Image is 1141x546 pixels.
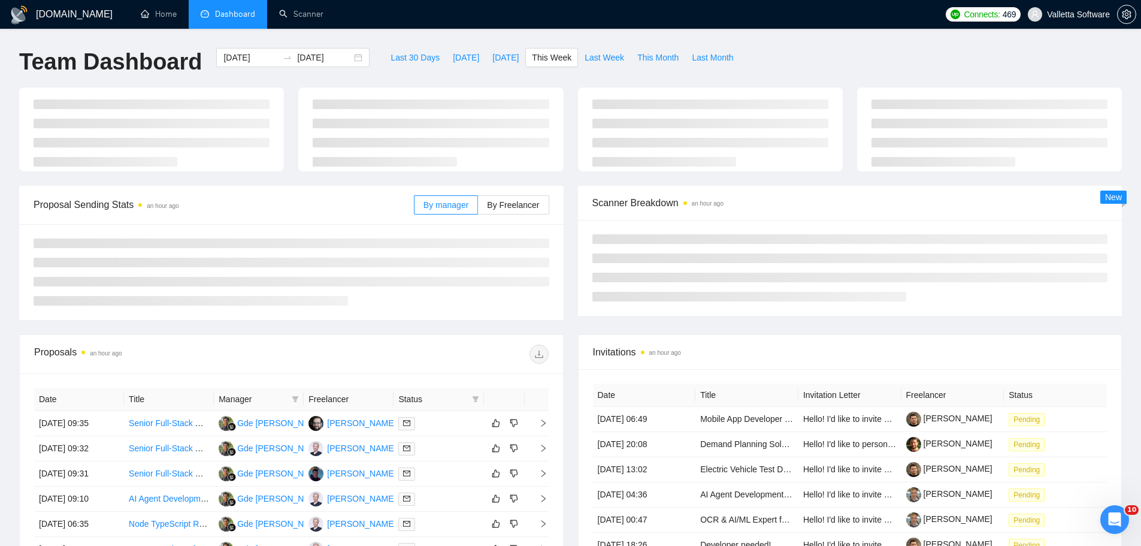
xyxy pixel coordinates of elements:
img: gigradar-bm.png [228,423,236,431]
img: GK [219,517,234,532]
span: [DATE] [453,51,479,64]
button: setting [1117,5,1136,24]
a: GKGde [PERSON_NAME] [219,468,325,478]
time: an hour ago [692,200,724,207]
span: This Month [637,51,679,64]
input: End date [297,51,352,64]
a: setting [1117,10,1136,19]
a: [PERSON_NAME] [906,489,992,499]
td: Senior Full-Stack Developer - AI-Augmented Development [124,411,214,436]
span: Last Week [585,51,624,64]
img: upwork-logo.png [951,10,960,19]
span: filter [289,390,301,408]
span: Invitations [593,345,1107,360]
span: Proposal Sending Stats [34,197,414,212]
span: setting [1118,10,1136,19]
a: Mobile App Developer (iOS & Android) for Firearm Training MVP App [700,414,955,424]
span: mail [403,470,410,477]
div: [PERSON_NAME] [327,442,396,455]
td: Senior Full-Stack Developer - AI-Augmented Development [124,461,214,487]
a: AP[PERSON_NAME] [308,418,396,427]
td: Demand Planning Solution [695,432,798,457]
span: to [283,53,292,62]
th: Freelancer [901,384,1004,407]
td: [DATE] 06:49 [593,407,696,432]
span: dislike [510,444,518,453]
th: Status [1004,384,1107,407]
span: right [529,419,547,427]
span: like [492,469,500,478]
div: Gde [PERSON_NAME] [237,442,325,455]
span: like [492,418,500,428]
button: dislike [507,441,521,455]
a: GKGde [PERSON_NAME] [219,518,325,528]
td: Electric Vehicle Test Drive Mystery Shop Opportunities - Bradford [695,457,798,482]
button: dislike [507,517,521,531]
img: c1kGZRmuFuQfpI3KC3ZCV2HPYAO_5vFIAHIOPALeRh9e0IOnsjtkp95tBhf1jj-9P4 [906,487,921,502]
time: an hour ago [147,203,178,209]
img: AP [308,416,323,431]
a: AI Agent Development for Nuclear Reactor Regulatory Pathway [129,494,365,503]
a: OCR & AI/ML Expert for Video Watermark Detection [700,515,893,524]
span: This Week [532,51,571,64]
span: dislike [510,418,518,428]
a: Pending [1009,515,1049,524]
span: filter [472,396,479,403]
button: This Week [525,48,578,67]
a: [PERSON_NAME] [906,514,992,524]
span: Status [398,393,467,406]
a: searchScanner [279,9,323,19]
button: dislike [507,466,521,481]
td: Senior Full-Stack Developer - AI-Augmented Development [124,436,214,461]
span: By manager [423,200,468,210]
img: gigradar-bm.png [228,523,236,532]
a: Senior Full-Stack Developer - AI-Augmented Development [129,444,346,453]
img: AA [308,491,323,506]
a: Electric Vehicle Test Drive Mystery Shop Opportunities - [GEOGRAPHIC_DATA] [700,464,997,474]
td: [DATE] 09:35 [34,411,124,436]
th: Date [593,384,696,407]
a: Pending [1009,439,1049,449]
span: dislike [510,519,518,529]
span: dislike [510,494,518,503]
span: dislike [510,469,518,478]
td: [DATE] 20:08 [593,432,696,457]
img: logo [10,5,29,25]
span: Pending [1009,488,1045,502]
button: This Month [631,48,685,67]
span: dashboard [201,10,209,18]
span: Last 30 Days [391,51,440,64]
th: Freelancer [304,388,394,411]
a: [PERSON_NAME] [906,414,992,423]
img: GK [219,441,234,456]
a: Pending [1009,414,1049,424]
th: Manager [214,388,304,411]
img: GK [219,466,234,481]
td: [DATE] 09:10 [34,487,124,512]
button: Last Week [578,48,631,67]
button: Last 30 Days [384,48,446,67]
a: AA[PERSON_NAME] [308,493,396,503]
th: Title [124,388,214,411]
time: an hour ago [90,350,122,357]
h1: Team Dashboard [19,48,202,76]
span: mail [403,445,410,452]
span: swap-right [283,53,292,62]
span: By Freelancer [487,200,539,210]
span: 10 [1125,505,1139,515]
td: Node TypeScript Reporting Module Development [124,512,214,537]
button: Last Month [685,48,740,67]
span: [DATE] [492,51,519,64]
img: c1hKyC4td1CleGVXaa6RtF_GPYKf8OQolspWIr0cAKV_pfFJKFyYoE4n1lwoW3jfaL [906,462,921,477]
span: right [529,444,547,453]
th: Title [695,384,798,407]
td: [DATE] 09:31 [34,461,124,487]
div: [PERSON_NAME] [327,492,396,505]
a: Pending [1009,490,1049,499]
div: Gde [PERSON_NAME] [237,517,325,530]
span: Dashboard [215,9,255,19]
a: RZ[PERSON_NAME] [308,468,396,478]
span: mail [403,520,410,527]
span: right [529,469,547,478]
td: AI Agent Development for Nuclear Reactor Regulatory Pathway [124,487,214,512]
